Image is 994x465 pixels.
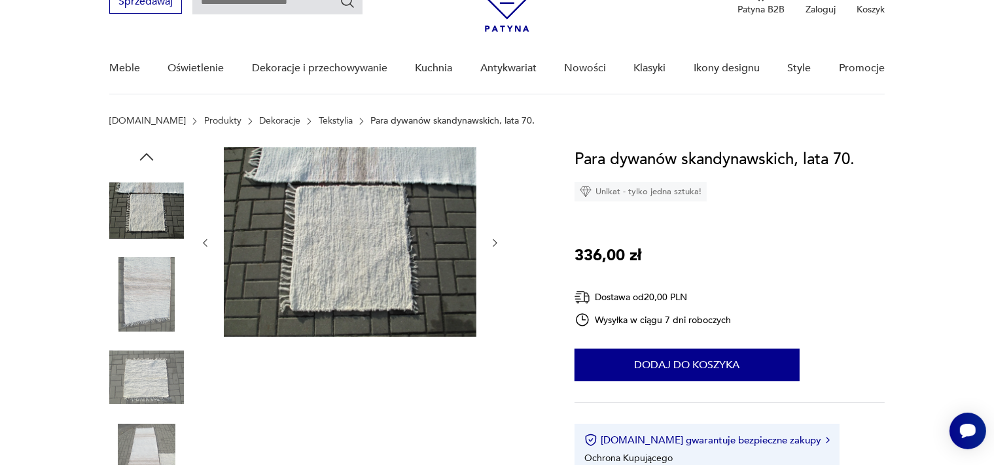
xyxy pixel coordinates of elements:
img: Zdjęcie produktu Para dywanów skandynawskich, lata 70. [224,147,476,337]
a: Dekoracje [259,116,300,126]
a: Style [787,43,811,94]
a: Tekstylia [319,116,353,126]
a: Oświetlenie [168,43,224,94]
img: Zdjęcie produktu Para dywanów skandynawskich, lata 70. [109,340,184,415]
img: Ikona strzałki w prawo [826,437,830,443]
a: Klasyki [634,43,666,94]
p: 336,00 zł [575,243,641,268]
div: Unikat - tylko jedna sztuka! [575,182,707,201]
a: Nowości [564,43,606,94]
button: [DOMAIN_NAME] gwarantuje bezpieczne zakupy [584,434,830,447]
p: Zaloguj [806,3,836,16]
button: Dodaj do koszyka [575,349,800,381]
a: Ikony designu [694,43,760,94]
a: Promocje [839,43,885,94]
a: Kuchnia [415,43,452,94]
p: Koszyk [857,3,885,16]
p: Patyna B2B [737,3,785,16]
a: Meble [109,43,140,94]
a: Dekoracje i przechowywanie [252,43,387,94]
img: Ikona diamentu [580,186,592,198]
img: Ikona dostawy [575,289,590,305]
a: Antykwariat [480,43,537,94]
h1: Para dywanów skandynawskich, lata 70. [575,147,855,172]
p: Para dywanów skandynawskich, lata 70. [370,116,535,126]
li: Ochrona Kupującego [584,452,673,464]
div: Dostawa od 20,00 PLN [575,289,732,305]
img: Zdjęcie produktu Para dywanów skandynawskich, lata 70. [109,173,184,248]
a: Produkty [204,116,241,126]
div: Wysyłka w ciągu 7 dni roboczych [575,312,732,328]
img: Ikona certyfikatu [584,434,597,447]
img: Zdjęcie produktu Para dywanów skandynawskich, lata 70. [109,257,184,332]
iframe: Smartsupp widget button [950,413,986,449]
a: [DOMAIN_NAME] [109,116,186,126]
